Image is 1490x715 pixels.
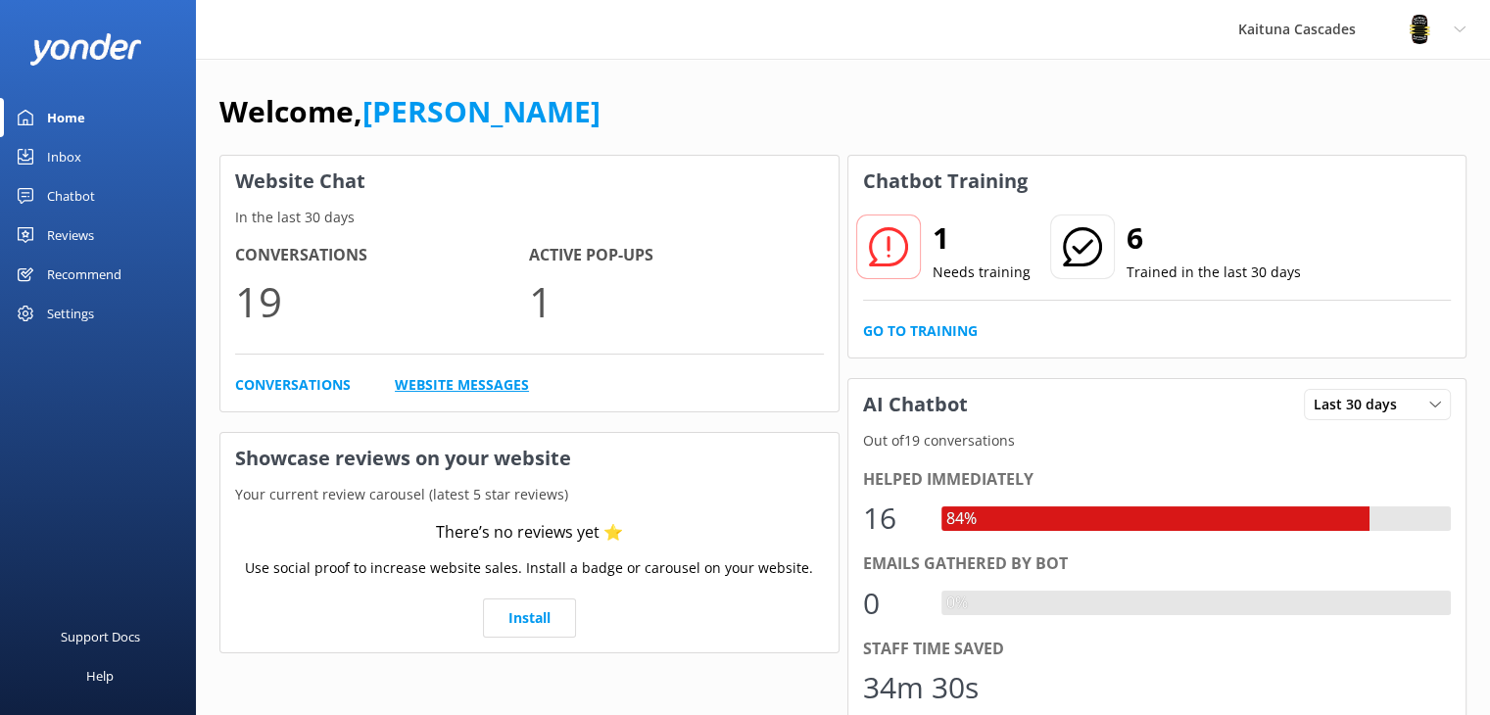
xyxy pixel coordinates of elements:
div: 0% [941,591,973,616]
div: Chatbot [47,176,95,215]
h4: Active Pop-ups [529,243,823,268]
div: Settings [47,294,94,333]
h1: Welcome, [219,88,601,135]
div: Inbox [47,137,81,176]
div: There’s no reviews yet ⭐ [436,520,623,546]
p: Your current review carousel (latest 5 star reviews) [220,484,839,505]
p: Needs training [933,262,1031,283]
div: Reviews [47,215,94,255]
div: Emails gathered by bot [863,551,1452,577]
div: Help [86,656,114,695]
a: Conversations [235,374,351,396]
div: Staff time saved [863,637,1452,662]
h3: Chatbot Training [848,156,1042,207]
div: Support Docs [61,617,140,656]
a: Website Messages [395,374,529,396]
p: Trained in the last 30 days [1127,262,1301,283]
div: 34m 30s [863,664,979,711]
p: In the last 30 days [220,207,839,228]
a: [PERSON_NAME] [362,91,601,131]
div: Recommend [47,255,121,294]
h2: 1 [933,214,1031,262]
h3: AI Chatbot [848,379,983,430]
div: 0 [863,580,922,627]
p: Use social proof to increase website sales. Install a badge or carousel on your website. [245,557,813,579]
img: yonder-white-logo.png [29,33,142,66]
span: Last 30 days [1314,394,1409,415]
h3: Showcase reviews on your website [220,433,839,484]
h2: 6 [1127,214,1301,262]
h4: Conversations [235,243,529,268]
h3: Website Chat [220,156,839,207]
a: Install [483,598,576,638]
div: 84% [941,506,982,532]
p: 1 [529,268,823,334]
a: Go to Training [863,320,978,342]
div: Helped immediately [863,467,1452,493]
p: Out of 19 conversations [848,430,1466,452]
p: 19 [235,268,529,334]
img: 802-1755650174.png [1405,15,1434,44]
div: 16 [863,495,922,542]
div: Home [47,98,85,137]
